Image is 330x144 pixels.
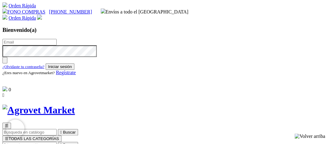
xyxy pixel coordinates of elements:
[5,136,9,141] span: ☰
[101,9,189,14] span: Envíos a todo el [GEOGRAPHIC_DATA]
[2,93,4,98] i: 
[9,3,36,8] a: Orden Rápida
[2,129,57,135] input: Buscar
[60,130,62,135] i: 
[294,134,325,139] img: Volver arriba
[6,119,24,138] iframe: Brevo live chat
[2,64,44,69] a: ¿Olvidaste tu contraseña?
[9,87,11,92] span: 0
[2,9,45,14] a: FONO COMPRAS
[2,70,55,75] small: ¿Eres nuevo en Agrovetmarket?
[2,135,62,142] button: ☰TODAS LAS CATEGORÍAS
[2,104,75,116] img: Agrovet Market
[46,63,74,70] button: Iniciar sesión
[58,129,78,135] button:  Buscar
[63,130,76,135] span: Buscar
[2,39,57,45] input: Email
[2,86,7,91] img: shopping-bag.svg
[49,9,92,14] a: [PHONE_NUMBER]
[2,27,328,33] h3: Bienvenido(a)
[2,123,11,129] button: ☰
[37,15,42,21] a: Acceda a su cuenta de cliente
[101,9,106,13] img: delivery-truck.svg
[2,9,7,13] img: phone.svg
[5,123,9,128] span: ☰
[9,15,36,21] a: Orden Rápida
[2,2,7,7] img: shopping-cart.svg
[56,70,76,75] a: Regístrate
[37,15,42,20] img: user.svg
[2,15,7,20] img: shopping-cart.svg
